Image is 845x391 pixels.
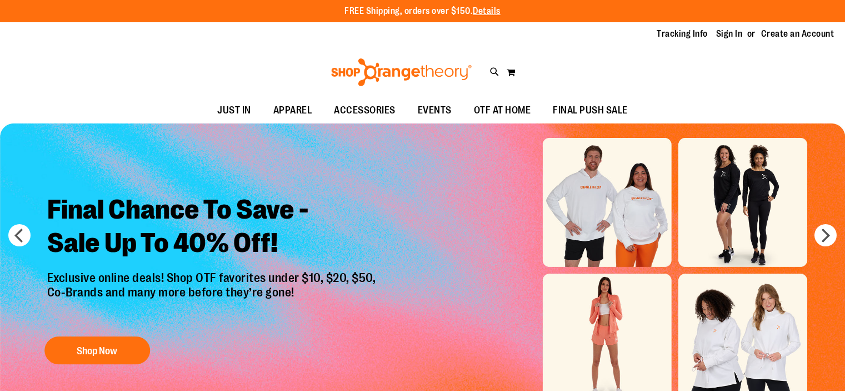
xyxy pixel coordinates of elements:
p: FREE Shipping, orders over $150. [344,5,501,18]
span: JUST IN [217,98,251,123]
button: Shop Now [44,336,150,364]
a: Tracking Info [657,28,708,40]
a: Sign In [716,28,743,40]
button: next [814,224,837,246]
img: Shop Orangetheory [329,58,473,86]
p: Exclusive online deals! Shop OTF favorites under $10, $20, $50, Co-Brands and many more before th... [39,271,387,325]
h2: Final Chance To Save - Sale Up To 40% Off! [39,185,387,271]
span: ACCESSORIES [334,98,396,123]
span: EVENTS [418,98,452,123]
span: OTF AT HOME [474,98,531,123]
button: prev [8,224,31,246]
a: Details [473,6,501,16]
span: FINAL PUSH SALE [553,98,628,123]
span: APPAREL [273,98,312,123]
a: Create an Account [761,28,834,40]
